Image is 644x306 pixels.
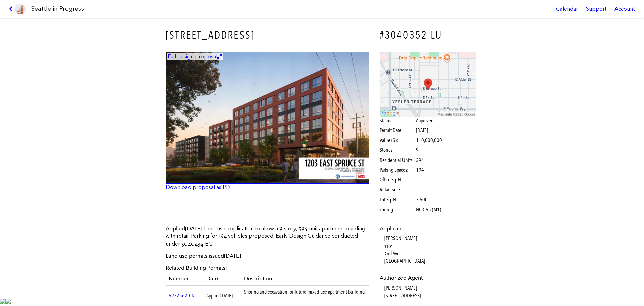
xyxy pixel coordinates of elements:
[169,292,195,299] a: 6932562-CN
[416,157,424,164] span: 394
[167,53,223,60] figcaption: Full design proposal
[204,272,241,285] th: Date
[166,52,369,184] a: Full design proposal
[416,176,418,183] span: –
[166,252,369,260] p: Land use permits issued .
[166,225,369,248] p: Land use application to allow a 9-story, 394-unit apartment building with retail. Parking for 194...
[241,272,369,285] th: Description
[166,225,204,232] span: Applied :
[31,5,84,13] h1: Seattle in Progress
[380,166,415,174] span: Parking Spaces:
[416,186,418,193] span: –
[166,184,233,190] a: Download proposal as PDF
[416,117,433,124] span: Approved
[380,176,415,183] span: Office Sq. Ft.:
[15,4,26,14] img: favicon-96x96.png
[380,127,415,134] span: Permit Date:
[380,206,415,213] span: Zoning:
[221,292,233,299] span: [DATE]
[380,137,415,144] span: Value ($):
[416,137,442,144] span: 110,000,000
[380,117,415,124] span: Status:
[416,166,424,174] span: 194
[166,28,369,43] h3: [STREET_ADDRESS]
[416,196,428,203] span: 3,600
[380,28,477,43] h4: #3040352-LU
[416,146,419,154] span: 9
[416,127,428,133] span: [DATE]
[380,186,415,193] span: Retail Sq. Ft.:
[166,265,227,271] span: Related Building Permits:
[224,253,241,259] span: [DATE]
[384,235,477,265] dd: [PERSON_NAME] 1101 2nd Ave [GEOGRAPHIC_DATA]
[380,225,477,232] dt: Applicant
[185,225,202,232] span: [DATE]
[380,157,415,164] span: Residential Units:
[416,206,441,213] span: NC3-65 (M1)
[380,196,415,203] span: Lot Sq. Ft.:
[166,52,369,184] img: 1.jpg
[380,274,477,282] dt: Authorized Agent
[166,272,204,285] th: Number
[380,52,477,117] img: staticmap
[380,146,415,154] span: Stories:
